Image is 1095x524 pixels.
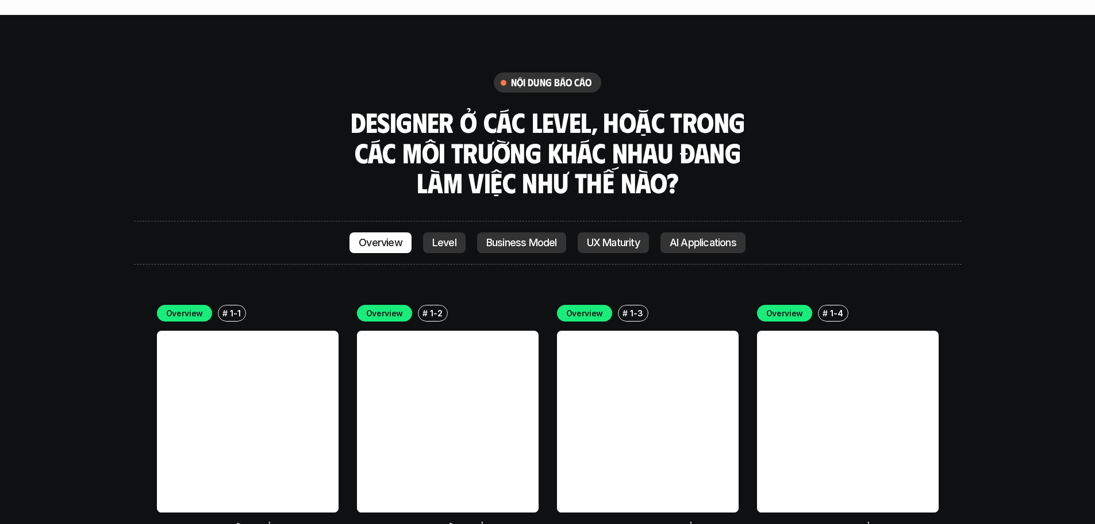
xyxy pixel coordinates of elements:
[432,237,456,248] p: Level
[511,76,592,89] h6: nội dung báo cáo
[578,232,649,253] a: UX Maturity
[766,307,804,319] p: Overview
[830,307,843,319] p: 1-4
[670,237,736,248] p: AI Applications
[359,237,402,248] p: Overview
[349,232,412,253] a: Overview
[566,307,604,319] p: Overview
[230,307,240,319] p: 1-1
[366,307,404,319] p: Overview
[166,307,203,319] p: Overview
[422,309,428,318] h6: #
[823,309,828,318] h6: #
[587,237,640,248] p: UX Maturity
[660,232,746,253] a: AI Applications
[430,307,442,319] p: 1-2
[347,107,749,198] h3: Designer ở các level, hoặc trong các môi trường khác nhau đang làm việc như thế nào?
[477,232,566,253] a: Business Model
[486,237,557,248] p: Business Model
[630,307,643,319] p: 1-3
[222,309,228,318] h6: #
[423,232,466,253] a: Level
[623,309,628,318] h6: #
